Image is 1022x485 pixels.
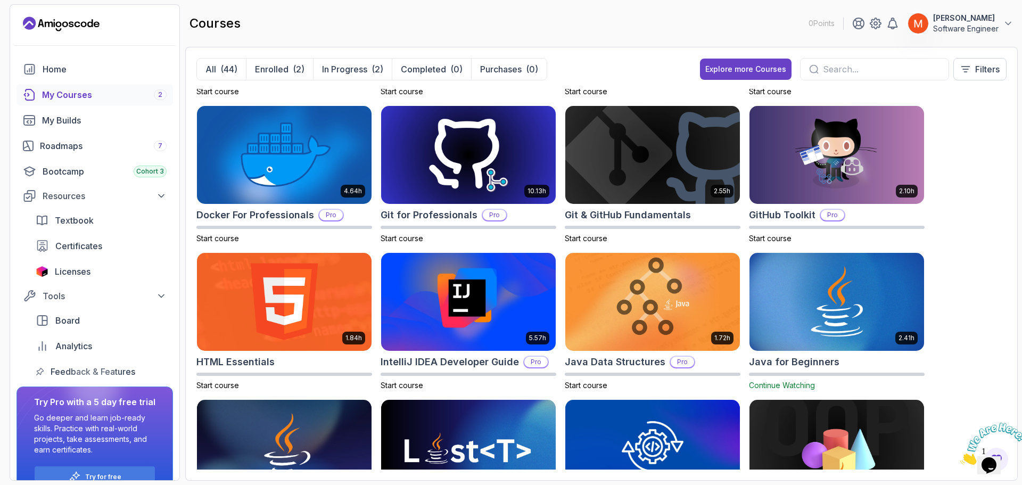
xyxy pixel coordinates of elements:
[671,357,694,367] p: Pro
[565,106,740,204] img: Git & GitHub Fundamentals card
[714,334,730,342] p: 1.72h
[809,18,835,29] p: 0 Points
[17,286,173,306] button: Tools
[953,58,1007,80] button: Filters
[17,84,173,105] a: courses
[565,87,607,96] span: Start course
[40,139,167,152] div: Roadmaps
[197,253,372,351] img: HTML Essentials card
[17,135,173,157] a: roadmaps
[749,234,792,243] span: Start course
[749,208,815,223] h2: GitHub Toolkit
[471,59,547,80] button: Purchases(0)
[196,208,314,223] h2: Docker For Professionals
[480,63,522,76] p: Purchases
[749,87,792,96] span: Start course
[565,381,607,390] span: Start course
[43,290,167,302] div: Tools
[313,59,392,80] button: In Progress(2)
[55,240,102,252] span: Certificates
[714,187,730,195] p: 2.55h
[29,261,173,282] a: licenses
[51,365,135,378] span: Feedback & Features
[749,355,839,369] h2: Java for Beginners
[392,59,471,80] button: Completed(0)
[823,63,940,76] input: Search...
[42,114,167,127] div: My Builds
[483,210,506,220] p: Pro
[899,187,914,195] p: 2.10h
[17,59,173,80] a: home
[450,63,463,76] div: (0)
[381,234,423,243] span: Start course
[381,106,556,204] img: Git for Professionals card
[565,234,607,243] span: Start course
[34,413,155,455] p: Go deeper and learn job-ready skills. Practice with real-world projects, take assessments, and ea...
[345,334,362,342] p: 1.84h
[17,161,173,182] a: bootcamp
[975,63,1000,76] p: Filters
[255,63,289,76] p: Enrolled
[29,361,173,382] a: feedback
[381,381,423,390] span: Start course
[196,355,275,369] h2: HTML Essentials
[700,59,792,80] button: Explore more Courses
[55,214,94,227] span: Textbook
[205,63,216,76] p: All
[319,210,343,220] p: Pro
[749,253,924,351] img: Java for Beginners card
[23,15,100,32] a: Landing page
[55,340,92,352] span: Analytics
[749,381,815,390] span: Continue Watching
[17,110,173,131] a: builds
[196,381,239,390] span: Start course
[381,208,477,223] h2: Git for Professionals
[158,91,162,99] span: 2
[705,64,786,75] div: Explore more Courses
[29,335,173,357] a: analytics
[749,106,924,204] img: GitHub Toolkit card
[821,210,844,220] p: Pro
[4,4,70,46] img: Chat attention grabber
[42,88,167,101] div: My Courses
[246,59,313,80] button: Enrolled(2)
[29,310,173,331] a: board
[197,106,372,204] img: Docker For Professionals card
[529,334,546,342] p: 5.57h
[29,235,173,257] a: certificates
[565,253,740,351] img: Java Data Structures card
[196,234,239,243] span: Start course
[136,167,164,176] span: Cohort 3
[565,355,665,369] h2: Java Data Structures
[43,63,167,76] div: Home
[381,253,556,351] img: IntelliJ IDEA Developer Guide card
[565,208,691,223] h2: Git & GitHub Fundamentals
[43,190,167,202] div: Resources
[344,187,362,195] p: 4.64h
[4,4,9,13] span: 1
[526,63,538,76] div: (0)
[17,186,173,205] button: Resources
[85,473,121,481] a: Try for free
[43,165,167,178] div: Bootcamp
[933,13,999,23] p: [PERSON_NAME]
[528,187,546,195] p: 10.13h
[220,63,237,76] div: (44)
[933,23,999,34] p: Software Engineer
[158,142,162,150] span: 7
[372,63,383,76] div: (2)
[381,355,519,369] h2: IntelliJ IDEA Developer Guide
[401,63,446,76] p: Completed
[196,87,239,96] span: Start course
[524,357,548,367] p: Pro
[36,266,48,277] img: jetbrains icon
[55,265,90,278] span: Licenses
[908,13,1013,34] button: user profile image[PERSON_NAME]Software Engineer
[197,59,246,80] button: All(44)
[29,210,173,231] a: textbook
[189,15,241,32] h2: courses
[908,13,928,34] img: user profile image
